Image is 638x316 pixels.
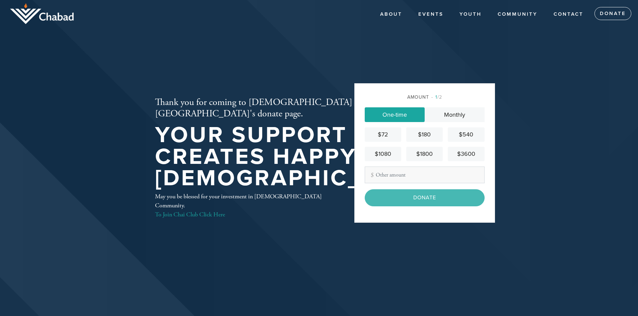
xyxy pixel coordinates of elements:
a: Donate [594,7,631,20]
a: One-time [365,107,425,122]
img: logo_half.png [10,3,74,24]
div: $72 [367,130,399,139]
div: May you be blessed for your investment in [DEMOGRAPHIC_DATA] Community. [155,192,333,219]
h2: Thank you for coming to [DEMOGRAPHIC_DATA][GEOGRAPHIC_DATA]'s donate page. [155,97,442,119]
a: Monthly [425,107,485,122]
span: /2 [431,94,442,100]
div: $540 [450,130,482,139]
h1: Your support creates happy [DEMOGRAPHIC_DATA]! [155,124,442,189]
a: $3600 [448,147,484,161]
a: YOUTH [454,8,487,21]
a: $72 [365,127,401,142]
div: $1080 [367,149,399,159]
a: Contact [549,8,588,21]
a: $1080 [365,147,401,161]
div: Amount [365,94,485,101]
a: To Join Chai Club Click Here [155,211,225,218]
a: $540 [448,127,484,142]
div: $3600 [450,149,482,159]
a: About [375,8,407,21]
input: Other amount [365,167,485,183]
a: $180 [406,127,443,142]
div: $1800 [409,149,440,159]
div: $180 [409,130,440,139]
a: COMMUNITY [493,8,543,21]
span: 1 [435,94,437,100]
a: $1800 [406,147,443,161]
a: Events [413,8,448,21]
